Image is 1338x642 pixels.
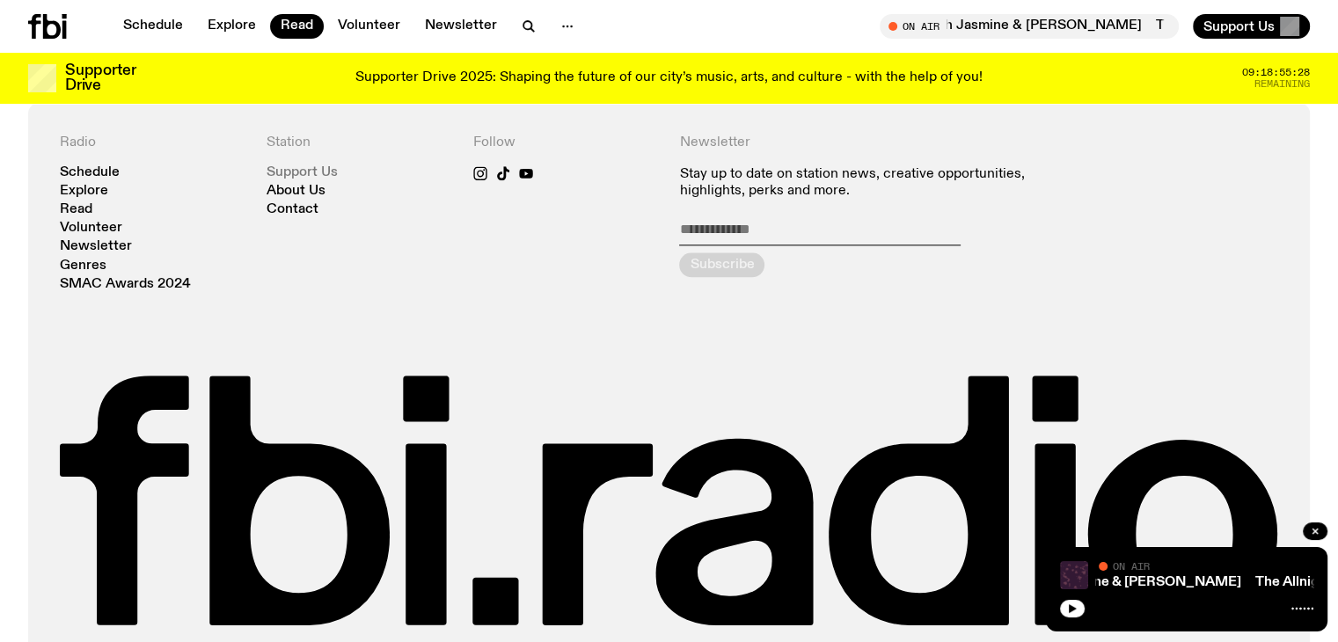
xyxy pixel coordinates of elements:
a: Volunteer [60,222,122,235]
span: Remaining [1254,79,1310,89]
a: Support Us [267,166,338,179]
a: Genres [60,259,106,273]
a: Explore [197,14,267,39]
h3: Supporter Drive [65,63,135,93]
a: The Allnighter with Jasmine & [PERSON_NAME] [933,575,1241,589]
a: Newsletter [414,14,508,39]
button: Support Us [1193,14,1310,39]
a: SMAC Awards 2024 [60,278,191,291]
button: Subscribe [679,252,764,277]
h4: Radio [60,135,245,151]
button: On AirThe Allnighter with Jasmine & [PERSON_NAME]The Allnighter with Jasmine & [PERSON_NAME] [880,14,1179,39]
p: Stay up to date on station news, creative opportunities, highlights, perks and more. [679,166,1071,200]
a: Schedule [113,14,194,39]
span: Support Us [1203,18,1275,34]
a: Explore [60,185,108,198]
a: Read [60,203,92,216]
h4: Station [267,135,452,151]
a: About Us [267,185,325,198]
a: Contact [267,203,318,216]
span: On Air [1113,560,1150,572]
a: Read [270,14,324,39]
a: Schedule [60,166,120,179]
span: 09:18:55:28 [1242,68,1310,77]
p: Supporter Drive 2025: Shaping the future of our city’s music, arts, and culture - with the help o... [355,70,983,86]
a: Newsletter [60,240,132,253]
h4: Follow [473,135,659,151]
a: Volunteer [327,14,411,39]
h4: Newsletter [679,135,1071,151]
